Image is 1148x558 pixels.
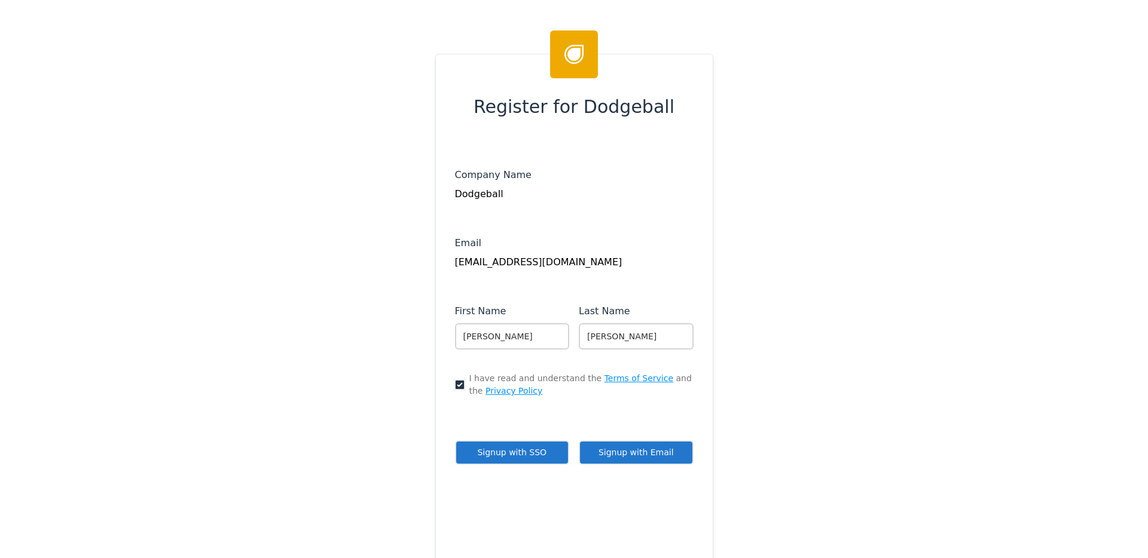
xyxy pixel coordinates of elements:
[474,93,674,120] span: Register for Dodgeball
[455,440,570,465] button: Signup with SSO
[604,373,673,383] a: Terms of Service
[579,440,694,465] button: Signup with Email
[455,169,532,180] span: Company Name
[455,323,570,349] input: Enter your first name
[455,255,694,269] div: [EMAIL_ADDRESS][DOMAIN_NAME]
[579,305,630,317] span: Last Name
[486,386,542,395] a: Privacy Policy
[579,323,694,349] input: Enter your last name
[455,305,506,317] span: First Name
[455,187,694,201] div: Dodgeball
[455,237,481,249] span: Email
[469,372,694,397] span: I have read and understand the and the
